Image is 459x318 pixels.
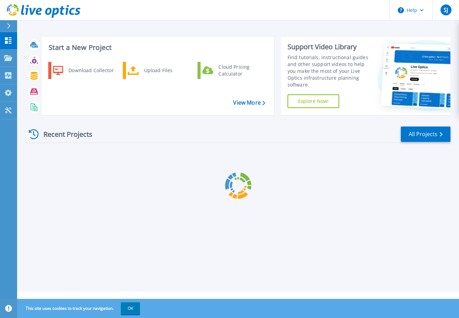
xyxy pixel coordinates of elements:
div: Support Video Library [288,42,372,51]
a: All Projects [401,127,450,142]
div: Download Collector [65,64,117,77]
button: OK [121,302,140,315]
div: Upload Files [141,64,191,77]
a: Cloud Pricing Calculator [197,62,268,79]
div: Find tutorials, instructional guides and other support videos to help you make the most of your L... [288,54,372,88]
div: Recent Projects [26,126,102,143]
span: This site uses cookies to track your navigation. [19,302,140,315]
a: Upload Files [123,62,193,79]
a: View More [233,100,265,106]
h3: Start a New Project [49,44,265,51]
span: SJ [444,7,448,13]
div: Cloud Pricing Calculator [215,64,266,77]
a: Explore Now! [288,94,340,108]
a: Download Collector [48,62,118,79]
